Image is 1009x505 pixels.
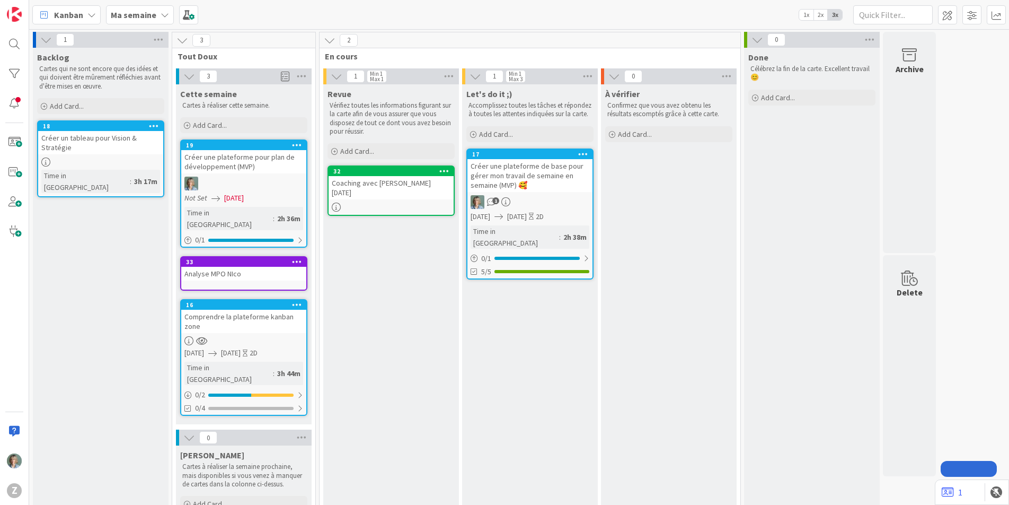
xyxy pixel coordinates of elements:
[481,253,491,264] span: 0 / 1
[250,347,258,359] div: 2D
[195,403,205,414] span: 0/4
[184,193,207,203] i: Not Set
[130,176,131,187] span: :
[192,34,210,47] span: 3
[186,258,306,266] div: 33
[329,176,454,199] div: Coaching avec [PERSON_NAME] [DATE]
[181,150,306,173] div: Créer une plateforme pour plan de développement (MVP)
[182,463,305,489] p: Cartes à réaliser la semaine prochaine, mais disponibles si vous venez à manquer de cartes dans l...
[181,141,306,173] div: 19Créer une plateforme pour plan de développement (MVP)
[181,300,306,310] div: 16
[199,431,217,444] span: 0
[221,347,241,359] span: [DATE]
[467,159,592,192] div: Créer une plateforme de base pour gérer mon travail de semaine en semaine (MVP) 🥰
[942,486,962,499] a: 1
[131,176,160,187] div: 3h 17m
[325,51,727,62] span: En cours
[340,146,374,156] span: Add Card...
[180,450,244,460] span: Semaine prochaine
[181,177,306,190] div: ZL
[472,151,592,158] div: 17
[509,76,523,82] div: Max 3
[471,211,490,222] span: [DATE]
[485,70,503,83] span: 1
[813,10,828,20] span: 2x
[37,120,164,197] a: 18Créer un tableau pour Vision & StratégieTime in [GEOGRAPHIC_DATA]:3h 17m
[618,129,652,139] span: Add Card...
[624,70,642,83] span: 0
[467,150,592,192] div: 17Créer une plateforme de base pour gérer mon travail de semaine en semaine (MVP) 🥰
[370,71,383,76] div: Min 1
[340,34,358,47] span: 2
[181,310,306,333] div: Comprendre la plateforme kanban zone
[38,121,163,154] div: 18Créer un tableau pour Vision & Stratégie
[181,257,306,267] div: 33
[370,76,384,82] div: Max 1
[180,89,237,99] span: Cette semaine
[37,52,69,63] span: Backlog
[199,70,217,83] span: 3
[186,301,306,309] div: 16
[467,252,592,265] div: 0/1
[330,101,453,136] p: Vérifiez toutes les informations figurant sur la carte afin de vous assurer que vous disposez de ...
[184,362,273,385] div: Time in [GEOGRAPHIC_DATA]
[195,234,205,246] span: 0 / 1
[328,89,351,99] span: Revue
[7,454,22,468] img: ZL
[333,168,454,175] div: 32
[853,5,933,24] input: Quick Filter...
[38,121,163,131] div: 18
[273,213,275,224] span: :
[7,7,22,22] img: Visit kanbanzone.com
[467,195,592,209] div: ZL
[509,71,521,76] div: Min 1
[7,483,22,498] div: Z
[471,195,484,209] img: ZL
[186,142,306,149] div: 19
[607,101,730,119] p: Confirmez que vous avez obtenu les résultats escomptés grâce à cette carte.
[897,286,923,299] div: Delete
[111,10,156,20] b: Ma semaine
[479,129,513,139] span: Add Card...
[178,51,302,62] span: Tout Doux
[275,213,303,224] div: 2h 36m
[748,52,768,63] span: Done
[481,266,491,277] span: 5/5
[182,101,305,110] p: Cartes à réaliser cette semaine.
[224,193,244,204] span: [DATE]
[767,33,785,46] span: 0
[559,231,561,243] span: :
[799,10,813,20] span: 1x
[328,166,455,216] a: 32Coaching avec [PERSON_NAME] [DATE]
[466,149,594,280] a: 17Créer une plateforme de base pour gérer mon travail de semaine en semaine (MVP) 🥰ZL[DATE][DATE]...
[38,131,163,154] div: Créer un tableau pour Vision & Stratégie
[184,177,198,190] img: ZL
[180,299,307,416] a: 16Comprendre la plateforme kanban zone[DATE][DATE]2DTime in [GEOGRAPHIC_DATA]:3h 44m0/20/4
[467,150,592,159] div: 17
[184,207,273,230] div: Time in [GEOGRAPHIC_DATA]
[181,388,306,402] div: 0/2
[43,123,163,130] div: 18
[195,389,205,400] span: 0 / 2
[54,8,83,21] span: Kanban
[41,170,130,193] div: Time in [GEOGRAPHIC_DATA]
[536,211,544,222] div: 2D
[180,256,307,291] a: 33Analyse MPO NIco
[468,101,591,119] p: Accomplissez toutes les tâches et répondez à toutes les attentes indiquées sur la carte.
[561,231,589,243] div: 2h 38m
[828,10,842,20] span: 3x
[181,233,306,247] div: 0/1
[466,89,512,99] span: Let's do it ;)
[180,140,307,248] a: 19Créer une plateforme pour plan de développement (MVP)ZLNot Set[DATE]Time in [GEOGRAPHIC_DATA]:2...
[50,101,84,111] span: Add Card...
[329,167,454,176] div: 32
[193,120,227,130] span: Add Card...
[181,141,306,150] div: 19
[896,63,924,75] div: Archive
[507,211,527,222] span: [DATE]
[56,33,74,46] span: 1
[181,300,306,333] div: 16Comprendre la plateforme kanban zone
[181,267,306,281] div: Analyse MPO NIco
[184,347,204,359] span: [DATE]
[329,167,454,199] div: 32Coaching avec [PERSON_NAME] [DATE]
